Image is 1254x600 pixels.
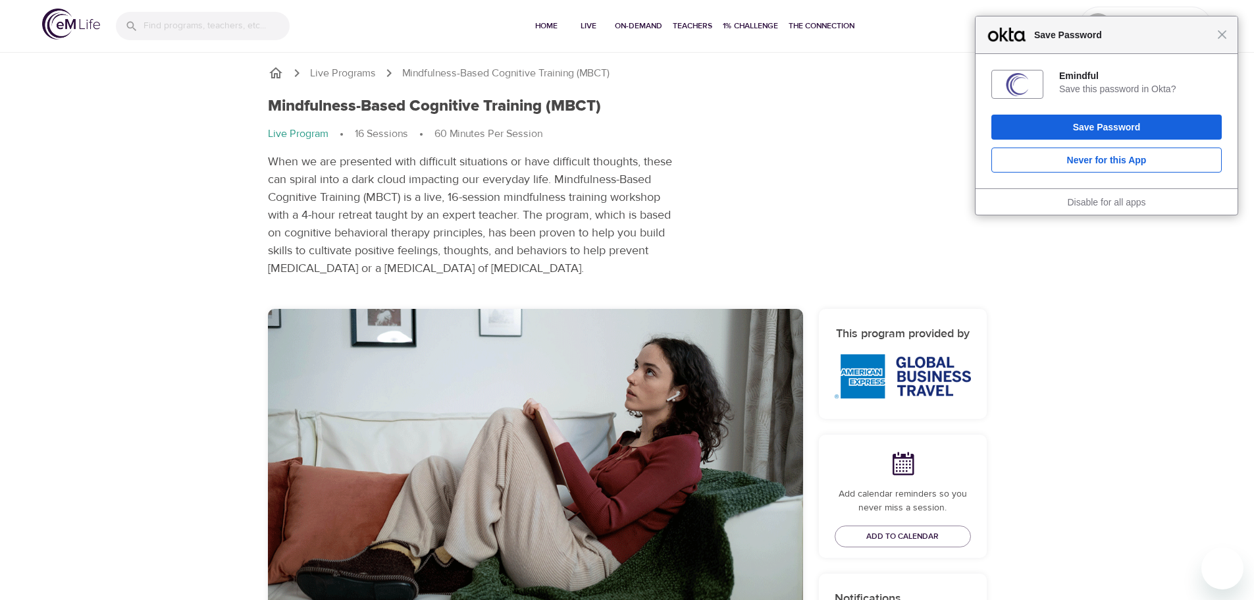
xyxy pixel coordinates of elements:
[1217,30,1227,40] span: Close
[991,148,1222,173] button: Never for this App
[615,19,662,33] span: On-Demand
[1201,547,1243,589] iframe: Button to launch messaging window
[268,126,328,142] p: Live Program
[1059,83,1222,95] div: Save this password in Okta?
[866,530,939,543] span: Add to Calendar
[835,325,971,344] h6: This program provided by
[573,19,604,33] span: Live
[835,487,971,515] p: Add calendar reminders so you never miss a session.
[1028,27,1217,43] span: Save Password
[673,19,712,33] span: Teachers
[1116,13,1186,28] p: [PERSON_NAME]
[723,19,778,33] span: 1% Challenge
[835,526,971,547] button: Add to Calendar
[835,354,971,398] img: AmEx%20GBT%20logo.png
[1067,197,1145,207] a: Disable for all apps
[42,9,100,40] img: logo
[1006,73,1029,96] img: o5SYD8gdQtgPYw5jzwYEjqYfOdrF3yCLUH6huL5kxWYisEy9xBYRXCDBZgHcJ7BDgQ9PgVpb6qBOdzdOmHT08ksHf3wCzYqR8...
[1059,70,1222,82] div: Emindful
[144,12,290,40] input: Find programs, teachers, etc...
[268,65,987,81] nav: breadcrumb
[268,153,681,277] p: When we are presented with difficult situations or have difficult thoughts, these can spiral into...
[789,19,854,33] span: The Connection
[355,126,408,142] p: 16 Sessions
[402,66,610,81] p: Mindfulness-Based Cognitive Training (MBCT)
[531,19,562,33] span: Home
[434,126,542,142] p: 60 Minutes Per Session
[268,97,601,116] h1: Mindfulness-Based Cognitive Training (MBCT)
[1085,13,1111,40] div: AB
[991,115,1222,140] button: Save Password
[310,66,376,81] a: Live Programs
[268,126,681,142] nav: breadcrumb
